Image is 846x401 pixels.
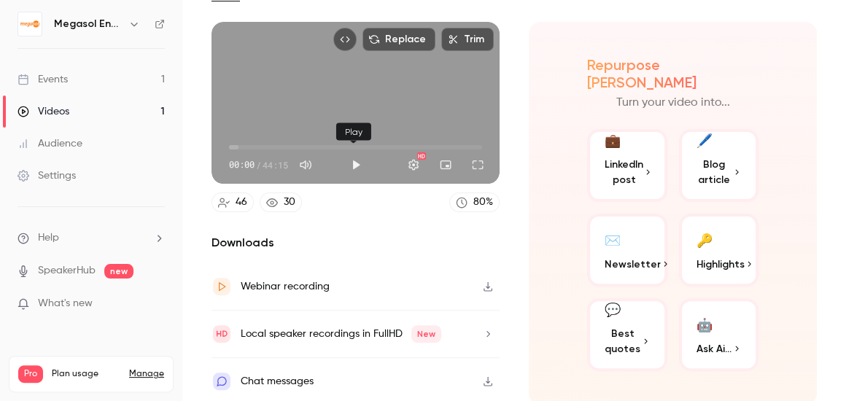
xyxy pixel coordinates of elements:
[38,263,96,279] a: SpeakerHub
[411,325,441,343] span: New
[241,373,314,390] div: Chat messages
[229,158,288,171] div: 00:00
[38,230,59,246] span: Help
[399,150,428,179] button: Settings
[441,28,494,51] button: Trim
[696,228,713,251] div: 🔑
[587,129,667,202] button: 💼LinkedIn post
[260,192,302,212] a: 30
[605,257,661,272] span: Newsletter
[18,230,165,246] li: help-dropdown-opener
[696,131,713,151] div: 🖊️
[291,150,320,179] button: Mute
[417,152,426,160] div: HD
[341,150,370,179] button: Play
[263,158,288,171] span: 44:15
[616,94,730,112] p: Turn your video into...
[362,28,435,51] button: Replace
[696,157,733,187] span: Blog article
[211,234,500,252] h2: Downloads
[256,158,261,171] span: /
[129,368,164,380] a: Manage
[241,325,441,343] div: Local speaker recordings in FullHD
[473,195,493,210] div: 80 %
[229,158,255,171] span: 00:00
[605,300,621,320] div: 💬
[333,28,357,51] button: Embed video
[696,257,745,272] span: Highlights
[587,214,667,287] button: ✉️Newsletter
[52,368,120,380] span: Plan usage
[104,264,133,279] span: new
[18,136,82,151] div: Audience
[431,150,460,179] button: Turn on miniplayer
[18,104,69,119] div: Videos
[284,195,295,210] div: 30
[463,150,492,179] button: Full screen
[18,365,43,383] span: Pro
[18,12,42,36] img: Megasol Energie AG
[679,214,759,287] button: 🔑Highlights
[679,298,759,371] button: 🤖Ask Ai...
[605,228,621,251] div: ✉️
[696,341,731,357] span: Ask Ai...
[18,72,68,87] div: Events
[336,122,371,140] div: Play
[696,313,713,335] div: 🤖
[605,131,621,151] div: 💼
[147,297,165,311] iframe: Noticeable Trigger
[38,296,93,311] span: What's new
[605,326,641,357] span: Best quotes
[679,129,759,202] button: 🖊️Blog article
[587,298,667,371] button: 💬Best quotes
[18,168,76,183] div: Settings
[449,192,500,212] a: 80%
[236,195,247,210] div: 46
[211,192,254,212] a: 46
[241,278,330,295] div: Webinar recording
[587,56,758,91] h2: Repurpose [PERSON_NAME]
[605,157,643,187] span: LinkedIn post
[54,17,123,31] h6: Megasol Energie AG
